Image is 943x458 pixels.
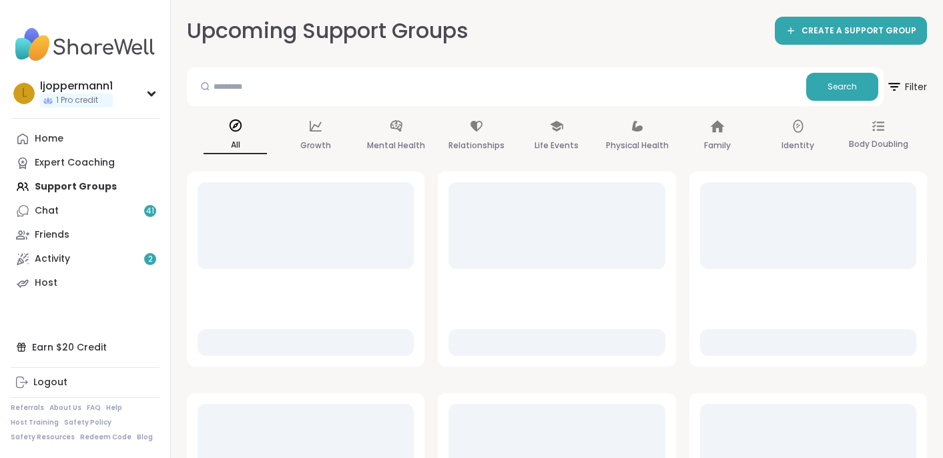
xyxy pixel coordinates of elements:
[704,138,731,154] p: Family
[886,71,927,103] span: Filter
[11,223,160,247] a: Friends
[33,376,67,389] div: Logout
[64,418,111,427] a: Safety Policy
[146,206,154,217] span: 41
[11,403,44,413] a: Referrals
[775,17,927,45] a: CREATE A SUPPORT GROUP
[781,138,814,154] p: Identity
[35,156,115,170] div: Expert Coaching
[11,335,160,359] div: Earn $20 Credit
[106,403,122,413] a: Help
[849,136,908,152] p: Body Doubling
[35,132,63,146] div: Home
[87,403,101,413] a: FAQ
[22,85,27,102] span: l
[11,433,75,442] a: Safety Resources
[35,204,59,218] div: Chat
[806,73,878,101] button: Search
[56,95,98,106] span: 1 Pro credit
[11,271,160,295] a: Host
[886,67,927,106] button: Filter
[11,21,160,68] img: ShareWell Nav Logo
[828,81,857,93] span: Search
[11,199,160,223] a: Chat41
[11,418,59,427] a: Host Training
[35,252,70,266] div: Activity
[204,137,267,154] p: All
[35,276,57,290] div: Host
[187,16,468,46] h2: Upcoming Support Groups
[535,138,579,154] p: Life Events
[802,25,916,37] span: CREATE A SUPPORT GROUP
[11,371,160,395] a: Logout
[448,138,505,154] p: Relationships
[300,138,331,154] p: Growth
[11,247,160,271] a: Activity2
[148,254,153,265] span: 2
[11,127,160,151] a: Home
[11,151,160,175] a: Expert Coaching
[49,403,81,413] a: About Us
[35,228,69,242] div: Friends
[367,138,425,154] p: Mental Health
[40,79,113,93] div: ljoppermann1
[80,433,131,442] a: Redeem Code
[606,138,669,154] p: Physical Health
[137,433,153,442] a: Blog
